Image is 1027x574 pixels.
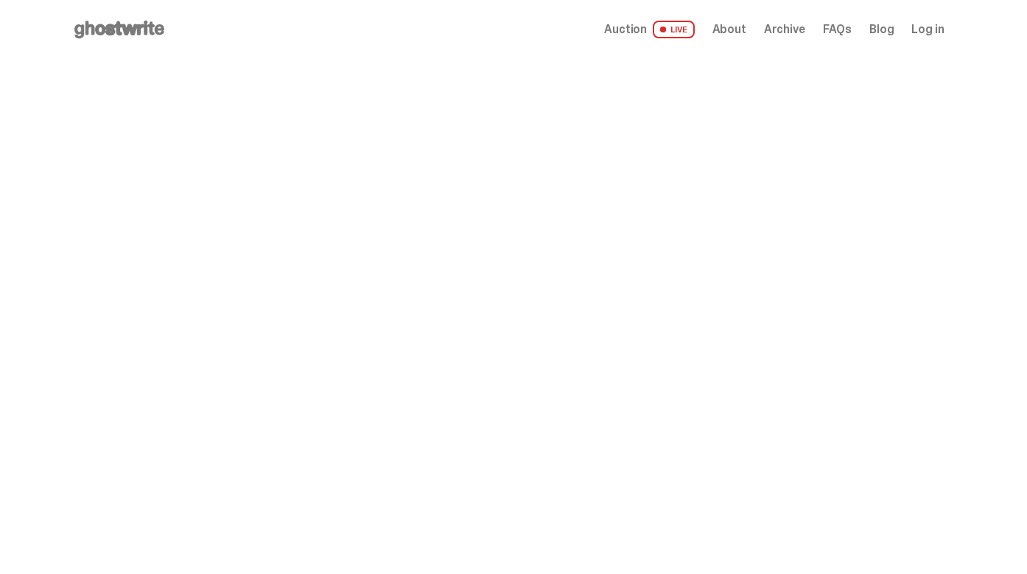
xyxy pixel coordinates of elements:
[604,24,647,35] span: Auction
[911,24,944,35] a: Log in
[653,21,695,38] span: LIVE
[604,21,694,38] a: Auction LIVE
[823,24,852,35] a: FAQs
[712,24,746,35] a: About
[764,24,805,35] a: Archive
[869,24,894,35] a: Blog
